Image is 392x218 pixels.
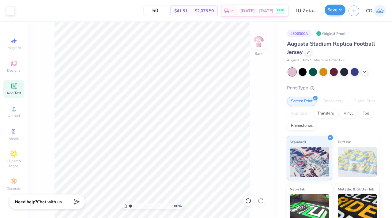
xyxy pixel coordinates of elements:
[290,139,306,145] span: Standard
[287,40,375,56] span: Augusta Stadium Replica Football Jersey
[325,5,345,15] button: Save
[252,36,265,48] img: Back
[9,136,19,141] span: Greek
[7,45,21,50] span: Image AI
[172,203,182,209] span: 100 %
[315,30,349,37] div: Original Proof
[6,186,21,191] span: Decorate
[287,30,311,37] div: # 506300A
[349,97,379,106] div: Digital Print
[8,113,20,118] span: Upload
[292,5,322,17] input: Untitled Design
[254,51,262,56] div: Back
[287,97,317,106] div: Screen Print
[37,199,63,205] span: Chat with us.
[240,8,273,14] span: [DATE] - [DATE]
[338,147,377,177] img: Puff Ink
[195,8,214,14] span: $2,075.50
[287,58,300,63] span: Augusta
[7,68,21,73] span: Designs
[174,8,187,14] span: $41.51
[6,91,21,96] span: Add Text
[3,159,24,168] span: Clipart & logos
[287,85,380,92] div: Print Type
[366,5,386,17] a: CD
[277,9,284,13] span: FREE
[338,186,374,192] span: Metallic & Glitter Ink
[313,109,338,118] div: Transfers
[290,147,329,177] img: Standard
[143,5,167,16] input: – –
[303,58,311,63] span: # 257
[366,7,372,14] span: CD
[287,121,317,130] div: Rhinestones
[314,58,345,63] span: Minimum Order: 12 +
[374,5,386,17] img: Colby Duncan
[340,109,357,118] div: Vinyl
[15,199,37,205] strong: Need help?
[318,97,348,106] div: Embroidery
[359,109,373,118] div: Foil
[338,139,351,145] span: Puff Ink
[287,109,311,118] div: Applique
[290,186,305,192] span: Neon Ink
